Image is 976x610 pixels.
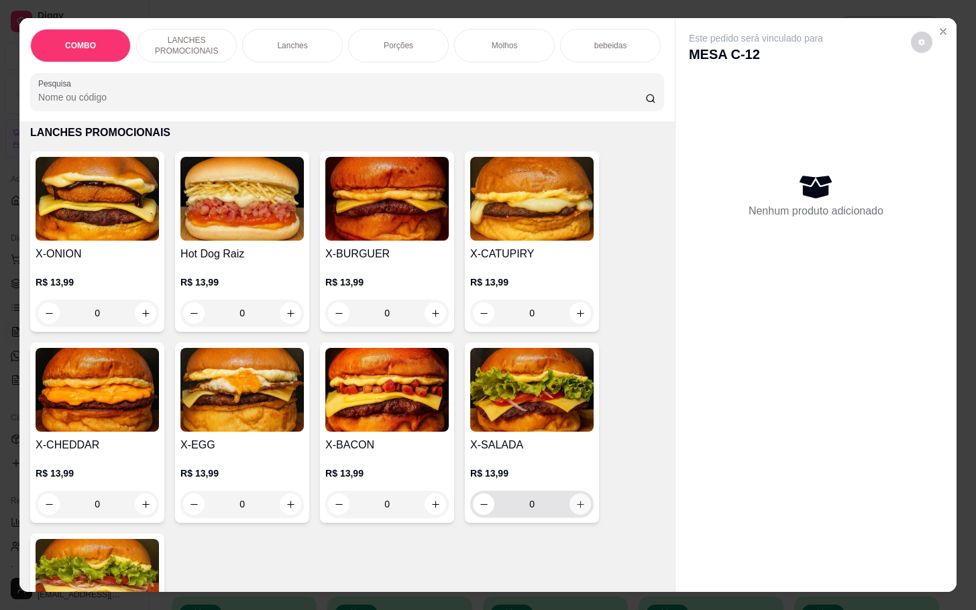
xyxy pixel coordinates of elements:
[38,90,645,104] input: Pesquisa
[470,157,594,241] img: product-image
[425,493,446,515] button: increase-product-quantity
[38,493,60,515] button: decrease-product-quantity
[470,348,594,432] img: product-image
[325,467,449,480] p: R$ 13,99
[594,40,627,51] p: bebeidas
[180,348,304,432] img: product-image
[180,276,304,289] p: R$ 13,99
[325,276,449,289] p: R$ 13,99
[183,493,205,515] button: decrease-product-quantity
[689,32,823,45] p: Este pedido será vinculado para
[425,302,446,324] button: increase-product-quantity
[328,493,349,515] button: decrease-product-quantity
[180,467,304,480] p: R$ 13,99
[36,276,159,289] p: R$ 13,99
[65,40,96,51] p: COMBO
[932,21,954,42] button: Close
[30,125,664,141] p: LANCHES PROMOCIONAIS
[325,348,449,432] img: product-image
[135,302,156,324] button: increase-product-quantity
[325,246,449,262] h4: X-BURGUER
[36,467,159,480] p: R$ 13,99
[470,437,594,453] h4: X-SALADA
[36,348,159,432] img: product-image
[180,157,304,241] img: product-image
[689,45,823,64] p: MESA C-12
[277,40,307,51] p: Lanches
[384,40,413,51] p: Porções
[38,78,76,89] label: Pesquisa
[911,32,932,53] button: decrease-product-quantity
[470,246,594,262] h4: X-CATUPIRY
[36,157,159,241] img: product-image
[473,493,494,515] button: decrease-product-quantity
[38,302,60,324] button: decrease-product-quantity
[36,437,159,453] h4: X-CHEDDAR
[135,493,156,515] button: increase-product-quantity
[180,246,304,262] h4: Hot Dog Raiz
[280,493,301,515] button: increase-product-quantity
[570,493,591,515] button: increase-product-quantity
[470,467,594,480] p: R$ 13,99
[180,437,304,453] h4: X-EGG
[148,35,225,56] p: LANCHES PROMOCIONAIS
[36,246,159,262] h4: X-ONION
[470,276,594,289] p: R$ 13,99
[325,157,449,241] img: product-image
[325,437,449,453] h4: X-BACON
[492,40,518,51] p: Molhos
[328,302,349,324] button: decrease-product-quantity
[749,203,883,219] p: Nenhum produto adicionado
[570,302,591,324] button: increase-product-quantity
[473,302,494,324] button: decrease-product-quantity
